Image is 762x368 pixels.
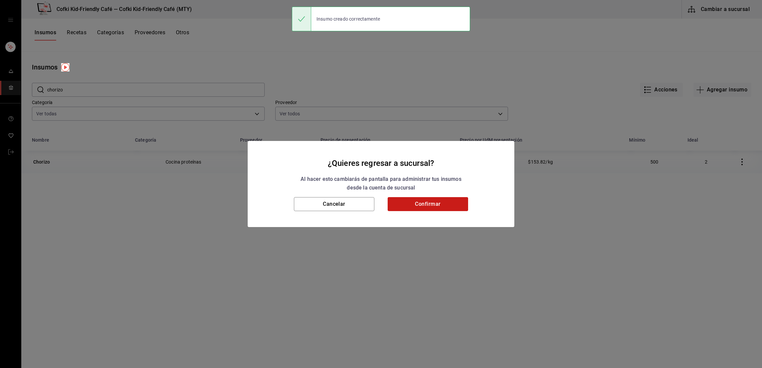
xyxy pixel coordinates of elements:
[311,12,385,26] div: Insumo creado correctamente
[256,157,506,170] div: ¿Quieres regresar a sucursal?
[388,197,468,211] button: Confirmar
[61,63,69,71] img: Tooltip marker
[294,197,374,211] button: Cancelar
[256,175,506,192] div: Al hacer esto cambiarás de pantalla para administrar tus insumos desde la cuenta de sucursal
